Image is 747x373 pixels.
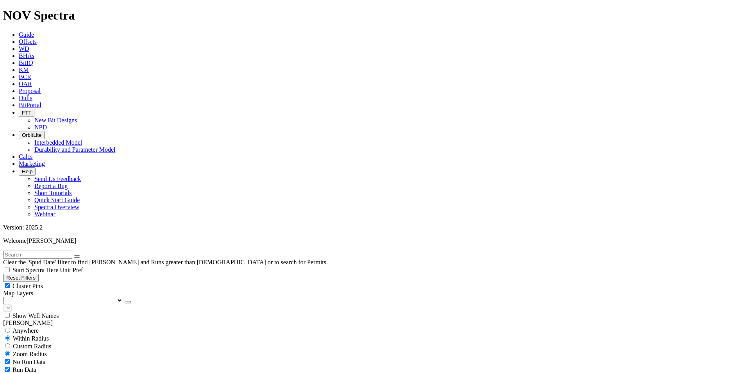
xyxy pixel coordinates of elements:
[34,204,79,210] a: Spectra Overview
[3,237,744,244] p: Welcome
[19,74,31,80] a: BCR
[5,267,10,272] input: Start Spectra Here
[34,176,81,182] a: Send Us Feedback
[19,95,32,101] a: Dulls
[19,131,45,139] button: OrbitLite
[13,327,39,334] span: Anywhere
[13,267,58,273] span: Start Spectra Here
[13,283,43,289] span: Cluster Pins
[13,343,51,350] span: Custom Radius
[34,211,55,217] a: Webinar
[13,335,49,342] span: Within Radius
[3,290,33,296] span: Map Layers
[34,139,82,146] a: Interbedded Model
[19,81,32,87] a: OAR
[3,319,744,326] div: [PERSON_NAME]
[34,124,47,131] a: NPD
[19,59,33,66] a: BitIQ
[19,66,29,73] a: KM
[3,224,744,231] div: Version: 2025.2
[13,312,59,319] span: Show Well Names
[34,197,80,203] a: Quick Start Guide
[34,183,68,189] a: Report a Bug
[34,190,72,196] a: Short Tutorials
[22,110,31,116] span: FTT
[19,160,45,167] a: Marketing
[3,259,328,265] span: Clear the 'Spud Date' filter to find [PERSON_NAME] and Runs greater than [DEMOGRAPHIC_DATA] or to...
[13,359,45,365] span: No Run Data
[22,169,32,174] span: Help
[22,132,41,138] span: OrbitLite
[19,153,33,160] a: Calcs
[19,52,34,59] a: BHAs
[13,351,47,357] span: Zoom Radius
[19,167,36,176] button: Help
[3,251,72,259] input: Search
[19,31,34,38] a: Guide
[60,267,83,273] span: Unit Pref
[34,117,77,124] a: New Bit Designs
[13,366,36,373] span: Run Data
[27,237,76,244] span: [PERSON_NAME]
[3,8,744,23] h1: NOV Spectra
[19,102,41,108] a: BitPortal
[19,45,29,52] a: WD
[19,88,41,94] a: Proposal
[34,146,116,153] a: Durability and Parameter Model
[19,38,37,45] a: Offsets
[19,109,34,117] button: FTT
[3,274,39,282] button: Reset Filters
